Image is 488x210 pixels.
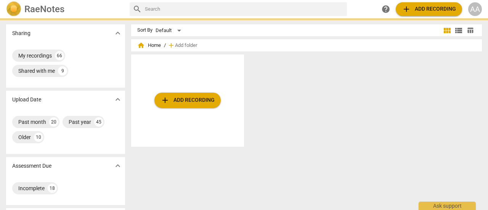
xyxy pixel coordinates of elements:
[18,184,45,192] div: Incomplete
[112,27,124,39] button: Show more
[154,93,221,108] button: Upload
[18,133,31,141] div: Older
[113,95,122,104] span: expand_more
[175,43,197,48] span: Add folder
[467,27,474,34] span: table_chart
[133,5,142,14] span: search
[167,42,175,49] span: add
[402,5,411,14] span: add
[156,24,184,37] div: Default
[12,29,30,37] p: Sharing
[112,160,124,172] button: Show more
[94,117,103,127] div: 45
[6,2,21,17] img: Logo
[381,5,390,14] span: help
[161,96,215,105] span: Add recording
[18,67,55,75] div: Shared with me
[468,2,482,16] button: AA
[6,2,124,17] a: LogoRaeNotes
[164,43,166,48] span: /
[161,96,170,105] span: add
[55,51,64,60] div: 66
[34,133,43,142] div: 10
[441,25,453,36] button: Tile view
[396,2,462,16] button: Upload
[18,52,52,59] div: My recordings
[443,26,452,35] span: view_module
[48,184,57,193] div: 18
[113,29,122,38] span: expand_more
[24,4,64,14] h2: RaeNotes
[49,117,58,127] div: 20
[464,25,476,36] button: Table view
[69,118,91,126] div: Past year
[12,96,41,104] p: Upload Date
[145,3,344,15] input: Search
[112,94,124,105] button: Show more
[419,202,476,210] div: Ask support
[137,42,145,49] span: home
[379,2,393,16] a: Help
[137,42,161,49] span: Home
[12,162,51,170] p: Assessment Due
[137,27,152,33] div: Sort By
[454,26,463,35] span: view_list
[18,118,46,126] div: Past month
[402,5,456,14] span: Add recording
[453,25,464,36] button: List view
[58,66,67,75] div: 9
[113,161,122,170] span: expand_more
